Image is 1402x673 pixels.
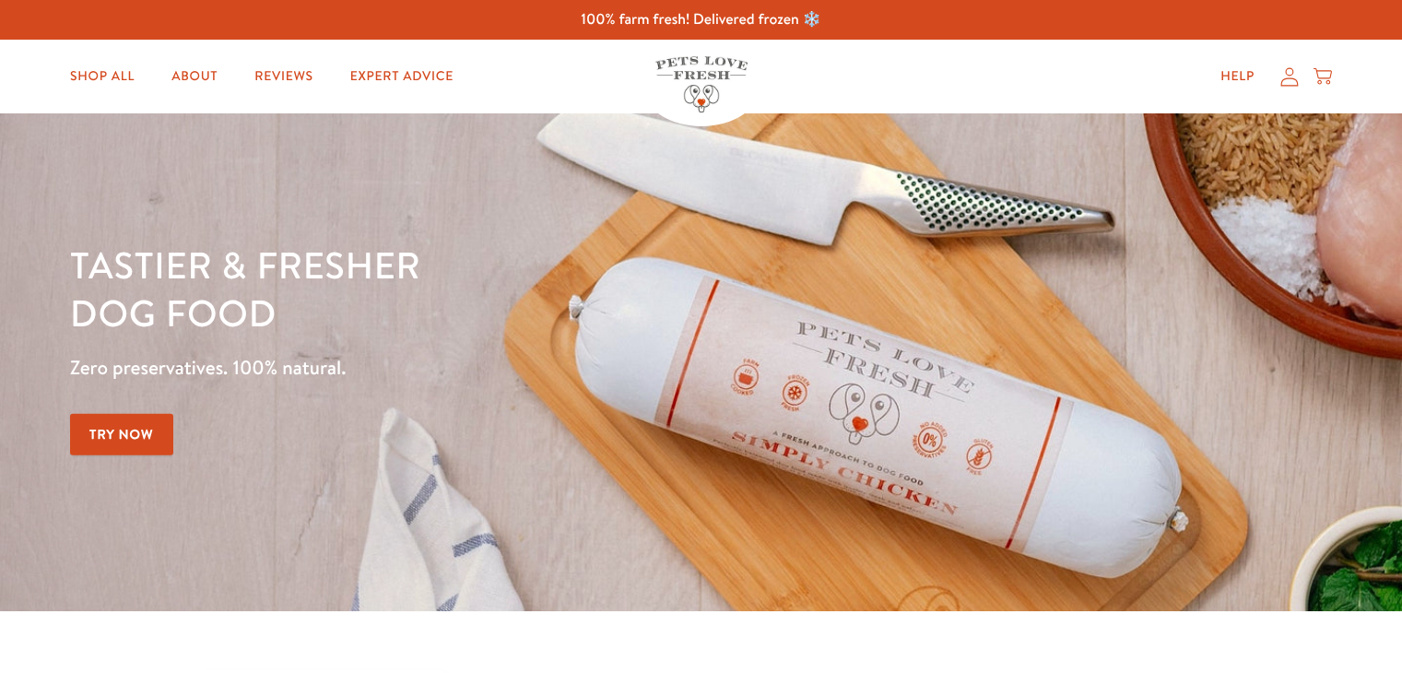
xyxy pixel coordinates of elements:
a: Help [1206,58,1269,95]
a: Try Now [70,414,173,455]
a: Expert Advice [336,58,468,95]
a: Reviews [240,58,327,95]
a: About [157,58,232,95]
h1: Tastier & fresher dog food [70,241,912,336]
img: Pets Love Fresh [655,56,748,112]
a: Shop All [55,58,149,95]
p: Zero preservatives. 100% natural. [70,351,912,384]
